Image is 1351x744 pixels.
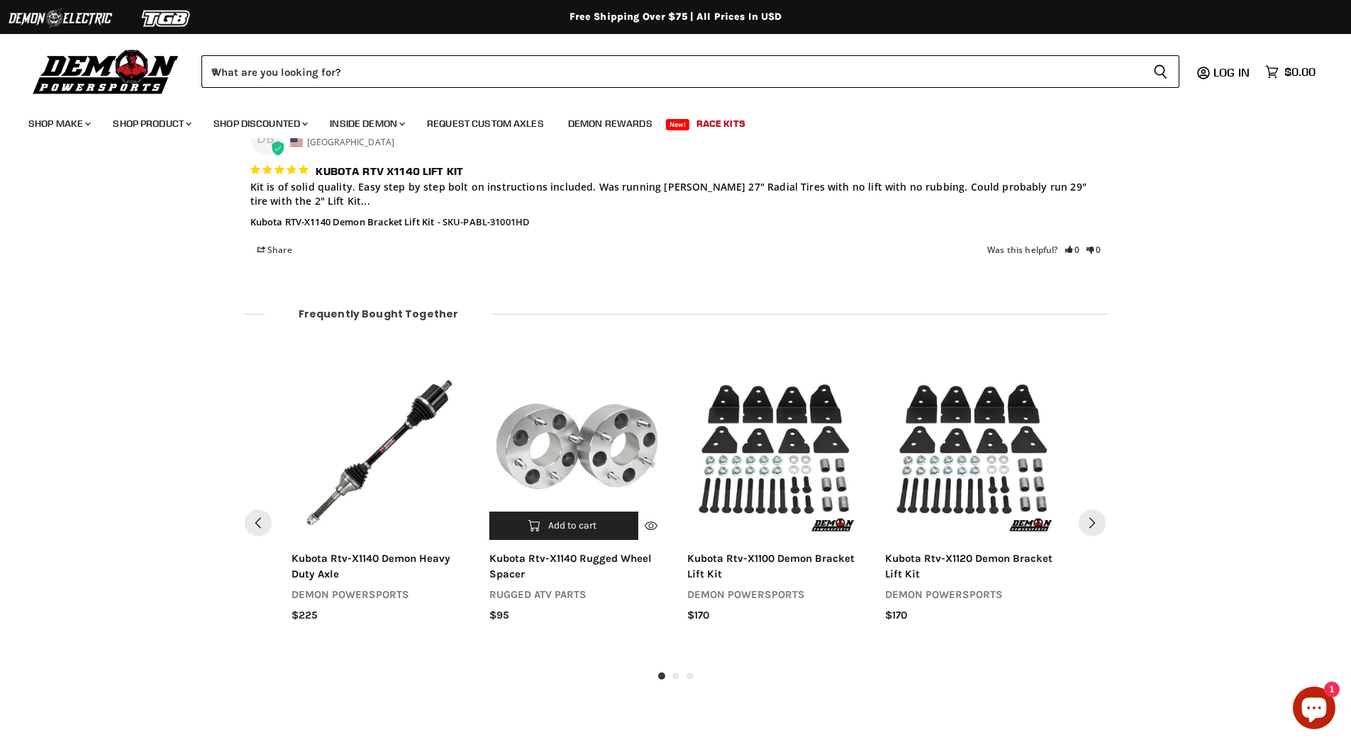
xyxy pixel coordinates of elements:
a: $0.00 [1258,62,1323,82]
img: Demon Powersports [28,46,184,96]
div: kubota rtv-x1120 demon bracket lift kit [885,551,1060,582]
span: Log in [1213,65,1250,79]
div: kubota rtv-x1140 demon heavy duty axle [291,551,467,582]
div: demon powersports [885,587,1060,602]
a: Rate review as helpful [1065,244,1080,256]
a: Log in [1207,66,1258,79]
span: [GEOGRAPHIC_DATA] [307,136,395,148]
inbox-online-store-chat: Shopify online store chat [1289,687,1340,733]
span: $225 [291,608,318,623]
button: Next [1079,509,1106,536]
div: DB [250,122,282,154]
span: $95 [489,608,509,623]
p: Kit is of solid quality. Easy step by step bolt on instructions included. Was running [PERSON_NAM... [250,180,1101,208]
a: Kubota RTV-X1140 Demon Heavy Duty AxleKubota RTV-X1140 Demon Heavy Duty AxleSelect options [291,365,467,540]
img: United States [290,137,303,147]
button: Pervious [245,509,272,536]
div: SKU-PABL-31001HD [438,217,530,227]
a: Kubota RTV-X1140 Rugged Wheel SpacerAdd to cart [489,365,665,540]
span: $0.00 [1284,65,1316,79]
span: Frequently bought together [265,308,493,320]
button: Add to cart [489,512,639,540]
a: Demon Rewards [557,109,663,138]
span: $170 [885,608,907,623]
a: Kubota RTV-X1100 Demon Bracket Lift KitAdd to cart [687,365,862,540]
button: Search [1142,55,1179,88]
a: Kubota RTV-X1140 Demon Bracket Lift Kit [250,215,435,228]
i: 0 [1065,245,1080,255]
a: Race Kits [686,109,756,138]
div: kubota rtv-x1100 demon bracket lift kit [687,551,862,582]
span: New! [666,119,690,130]
a: Inside Demon [319,109,413,138]
a: Shop Discounted [203,109,316,138]
div: kubota rtv-x1140 rugged wheel spacer [489,551,665,582]
div: demon powersports [291,587,467,602]
span: Share [250,242,299,257]
img: Kubota RTV-X1140 Rugged Wheel Spacer [489,365,665,540]
div: Was this helpful? [987,245,1101,255]
img: TGB Logo 2 [113,5,220,32]
a: kubota rtv-x1140 demon heavy duty axledemon powersports$225 [291,551,467,624]
ul: Main menu [18,103,1312,138]
div: demon powersports [687,587,862,602]
a: Shop Make [18,109,99,138]
a: Rate review as not helpful [1086,244,1101,256]
span: $170 [687,608,709,623]
input: When autocomplete results are available use up and down arrows to review and enter to select [201,55,1142,88]
div: Free Shipping Over $75 | All Prices In USD [109,11,1243,23]
img: Demon Electric Logo 2 [7,5,113,32]
div: rugged atv parts [489,587,665,602]
a: kubota rtv-x1100 demon bracket lift kitdemon powersports$170 [687,551,862,624]
a: Request Custom Axles [416,109,555,138]
form: Product [201,55,1179,88]
div: Reviews [250,104,1101,255]
span: 5-Star Rating Review [249,162,310,178]
a: Shop Product [102,109,200,138]
a: kubota rtv-x1140 rugged wheel spacerrugged atv parts$95 [489,551,665,624]
img: Kubota RTV-X1100 Demon Bracket Lift Kit [687,365,862,540]
h3: Kubota rtv x1140 Lift Kit [316,163,463,180]
img: Kubota RTV-X1120 Demon Bracket Lift Kit [885,365,1060,540]
i: 0 [1086,245,1101,255]
a: Kubota RTV-X1120 Demon Bracket Lift KitAdd to cart [885,365,1060,540]
a: kubota rtv-x1120 demon bracket lift kitdemon powersports$170 [885,551,1060,624]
